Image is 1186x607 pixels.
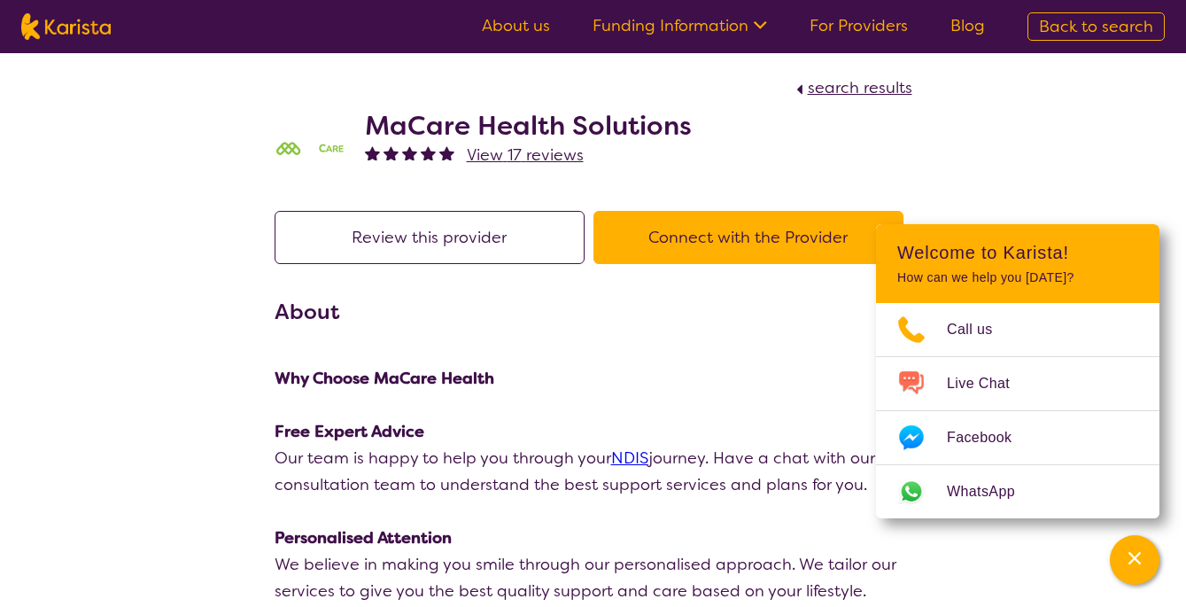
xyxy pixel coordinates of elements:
[402,145,417,160] img: fullstar
[950,15,985,36] a: Blog
[275,296,912,328] h3: About
[808,77,912,98] span: search results
[275,227,593,248] a: Review this provider
[947,479,1036,505] span: WhatsApp
[947,424,1033,451] span: Facebook
[275,368,494,389] strong: Why Choose MaCare Health
[593,211,903,264] button: Connect with the Provider
[21,13,111,40] img: Karista logo
[593,15,767,36] a: Funding Information
[275,527,452,549] strong: Personalised Attention
[810,15,908,36] a: For Providers
[275,445,912,498] p: Our team is happy to help you through your journey. Have a chat with our consultation team to und...
[1110,535,1159,585] button: Channel Menu
[365,110,692,142] h2: MaCare Health Solutions
[876,224,1159,518] div: Channel Menu
[876,303,1159,518] ul: Choose channel
[897,242,1138,263] h2: Welcome to Karista!
[439,145,454,160] img: fullstar
[482,15,550,36] a: About us
[947,370,1031,397] span: Live Chat
[421,145,436,160] img: fullstar
[275,211,585,264] button: Review this provider
[275,421,424,442] strong: Free Expert Advice
[467,144,584,166] span: View 17 reviews
[792,77,912,98] a: search results
[384,145,399,160] img: fullstar
[1039,16,1153,37] span: Back to search
[947,316,1014,343] span: Call us
[467,142,584,168] a: View 17 reviews
[876,465,1159,518] a: Web link opens in a new tab.
[275,141,345,159] img: mgttalrdbt23wl6urpfy.png
[365,145,380,160] img: fullstar
[275,551,912,604] p: We believe in making you smile through our personalised approach. We tailor our services to give ...
[897,270,1138,285] p: How can we help you [DATE]?
[611,447,648,469] a: NDIS
[1027,12,1165,41] a: Back to search
[593,227,912,248] a: Connect with the Provider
